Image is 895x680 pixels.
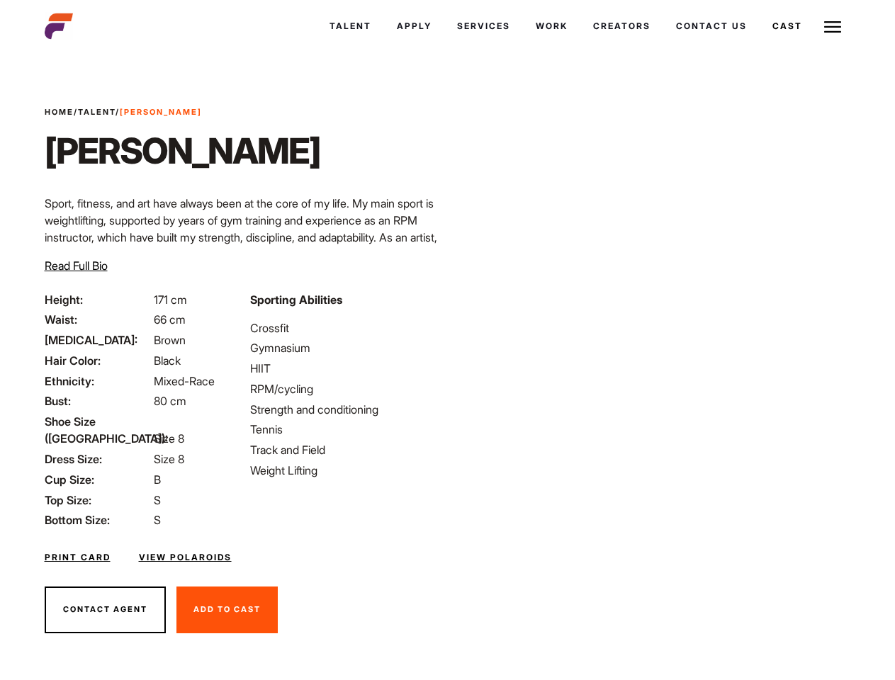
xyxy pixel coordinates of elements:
span: S [154,513,161,527]
span: Ethnicity: [45,373,151,390]
li: Track and Field [250,441,439,458]
span: 66 cm [154,312,186,327]
li: Gymnasium [250,339,439,356]
a: Work [523,7,580,45]
span: 80 cm [154,394,186,408]
span: / / [45,106,202,118]
span: Height: [45,291,151,308]
span: Cup Size: [45,471,151,488]
img: cropped-aefm-brand-fav-22-square.png [45,12,73,40]
span: Black [154,353,181,368]
span: Waist: [45,311,151,328]
span: B [154,472,161,487]
li: RPM/cycling [250,380,439,397]
a: Cast [760,7,815,45]
span: Shoe Size ([GEOGRAPHIC_DATA]): [45,413,151,447]
li: Strength and conditioning [250,401,439,418]
span: Bottom Size: [45,511,151,528]
a: Talent [317,7,384,45]
span: Add To Cast [193,604,261,614]
p: Sport, fitness, and art have always been at the core of my life. My main sport is weightlifting, ... [45,195,439,280]
button: Add To Cast [176,586,278,633]
li: Weight Lifting [250,462,439,479]
span: Top Size: [45,492,151,509]
a: Apply [384,7,444,45]
button: Read Full Bio [45,257,108,274]
span: Dress Size: [45,450,151,467]
span: S [154,493,161,507]
a: Home [45,107,74,117]
span: Size 8 [154,431,184,446]
strong: [PERSON_NAME] [120,107,202,117]
span: Bust: [45,392,151,409]
a: Services [444,7,523,45]
li: Tennis [250,421,439,438]
span: Size 8 [154,452,184,466]
span: 171 cm [154,293,187,307]
span: Brown [154,333,186,347]
a: Creators [580,7,663,45]
span: [MEDICAL_DATA]: [45,331,151,348]
span: Hair Color: [45,352,151,369]
a: Contact Us [663,7,760,45]
button: Contact Agent [45,586,166,633]
h1: [PERSON_NAME] [45,130,320,172]
span: Mixed-Race [154,374,215,388]
a: Print Card [45,551,111,564]
li: Crossfit [250,319,439,336]
li: HIIT [250,360,439,377]
a: Talent [78,107,116,117]
span: Read Full Bio [45,259,108,273]
img: Burger icon [824,18,841,35]
a: View Polaroids [139,551,232,564]
strong: Sporting Abilities [250,293,342,307]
